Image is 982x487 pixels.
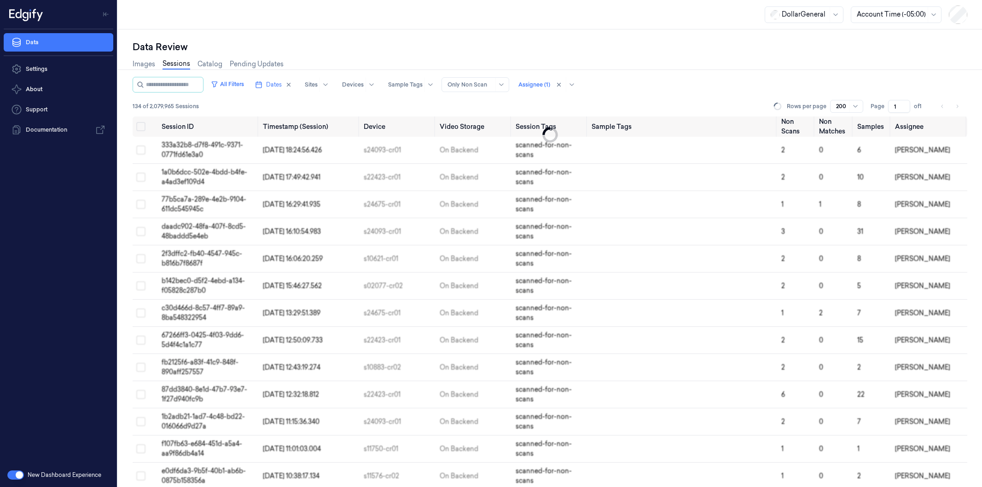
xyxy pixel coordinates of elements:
[819,336,823,344] span: 0
[914,102,929,110] span: of 1
[516,467,572,485] span: scanned-for-non-scans
[895,445,950,453] span: [PERSON_NAME]
[162,277,245,295] span: b142bec0-d5f2-4ebd-a134-f05828c287b0
[251,77,296,92] button: Dates
[136,200,145,209] button: Select row
[136,417,145,426] button: Select row
[440,471,478,481] div: On Backend
[133,41,967,53] div: Data Review
[857,336,863,344] span: 15
[263,227,321,236] span: [DATE] 16:10:54.983
[895,200,950,209] span: [PERSON_NAME]
[895,472,950,480] span: [PERSON_NAME]
[162,304,245,322] span: c30d466d-8c57-4ff7-89a9-8ba548322954
[162,440,242,458] span: f107fb63-e684-451d-a5a4-aa9f86db4a14
[136,145,145,155] button: Select row
[364,254,432,264] div: s10621-cr01
[895,309,950,317] span: [PERSON_NAME]
[781,309,784,317] span: 1
[133,102,199,110] span: 134 of 2,079,965 Sessions
[162,358,238,376] span: fb2125f6-a83f-41c9-848f-890aff257557
[819,309,823,317] span: 2
[4,121,113,139] a: Documentation
[364,308,432,318] div: s24675-cr01
[781,173,785,181] span: 2
[440,363,478,372] div: On Backend
[136,173,145,182] button: Select row
[440,417,478,427] div: On Backend
[136,390,145,399] button: Select row
[936,100,964,113] nav: pagination
[857,200,861,209] span: 8
[871,102,884,110] span: Page
[364,227,432,237] div: s24093-cr01
[857,227,863,236] span: 31
[440,444,478,454] div: On Backend
[781,282,785,290] span: 2
[516,141,572,159] span: scanned-for-non-scans
[588,116,778,137] th: Sample Tags
[263,390,319,399] span: [DATE] 12:32:18.812
[781,417,785,426] span: 2
[516,195,572,213] span: scanned-for-non-scans
[4,80,113,99] button: About
[4,33,113,52] a: Data
[136,122,145,131] button: Select all
[895,146,950,154] span: [PERSON_NAME]
[263,200,320,209] span: [DATE] 16:29:41.935
[364,444,432,454] div: s11750-cr01
[440,390,478,400] div: On Backend
[516,412,572,430] span: scanned-for-non-scans
[230,59,284,69] a: Pending Updates
[263,146,322,154] span: [DATE] 18:24:56.426
[819,363,823,371] span: 0
[819,146,823,154] span: 0
[364,336,432,345] div: s22423-cr01
[364,417,432,427] div: s24093-cr01
[516,358,572,376] span: scanned-for-non-scans
[512,116,588,137] th: Session Tags
[857,309,861,317] span: 7
[857,390,865,399] span: 22
[364,200,432,209] div: s24675-cr01
[263,445,321,453] span: [DATE] 11:01:03.004
[162,141,243,159] span: 333a32b8-d7f8-491c-9371-0771fd61e3a0
[263,417,320,426] span: [DATE] 11:15:36.340
[136,336,145,345] button: Select row
[364,390,432,400] div: s22423-cr01
[163,59,190,70] a: Sessions
[819,445,823,453] span: 0
[136,444,145,453] button: Select row
[136,227,145,236] button: Select row
[895,227,950,236] span: [PERSON_NAME]
[857,363,861,371] span: 2
[781,200,784,209] span: 1
[895,282,950,290] span: [PERSON_NAME]
[440,254,478,264] div: On Backend
[136,254,145,263] button: Select row
[516,222,572,240] span: scanned-for-non-scans
[440,281,478,291] div: On Backend
[162,412,245,430] span: 1b2adb21-1ad7-4c48-bd22-016066d9d27a
[133,59,155,69] a: Images
[895,336,950,344] span: [PERSON_NAME]
[162,222,246,240] span: daadc902-48fa-407f-8cd5-48baddd5e4eb
[162,168,247,186] span: 1a0b6dcc-502e-4bdd-b4fe-a4ad3ef109d4
[895,363,950,371] span: [PERSON_NAME]
[4,100,113,119] a: Support
[781,146,785,154] span: 2
[819,417,823,426] span: 0
[891,116,967,137] th: Assignee
[819,200,821,209] span: 1
[895,173,950,181] span: [PERSON_NAME]
[162,195,246,213] span: 77b5ca7a-289e-4e2b-9104-611dc545945c
[364,281,432,291] div: s02077-cr02
[440,200,478,209] div: On Backend
[857,417,861,426] span: 7
[781,336,785,344] span: 2
[815,116,853,137] th: Non Matches
[162,467,246,485] span: e0df6da3-9b5f-40b1-ab6b-0875b158356a
[440,145,478,155] div: On Backend
[263,309,320,317] span: [DATE] 13:29:51.389
[364,363,432,372] div: s10883-cr02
